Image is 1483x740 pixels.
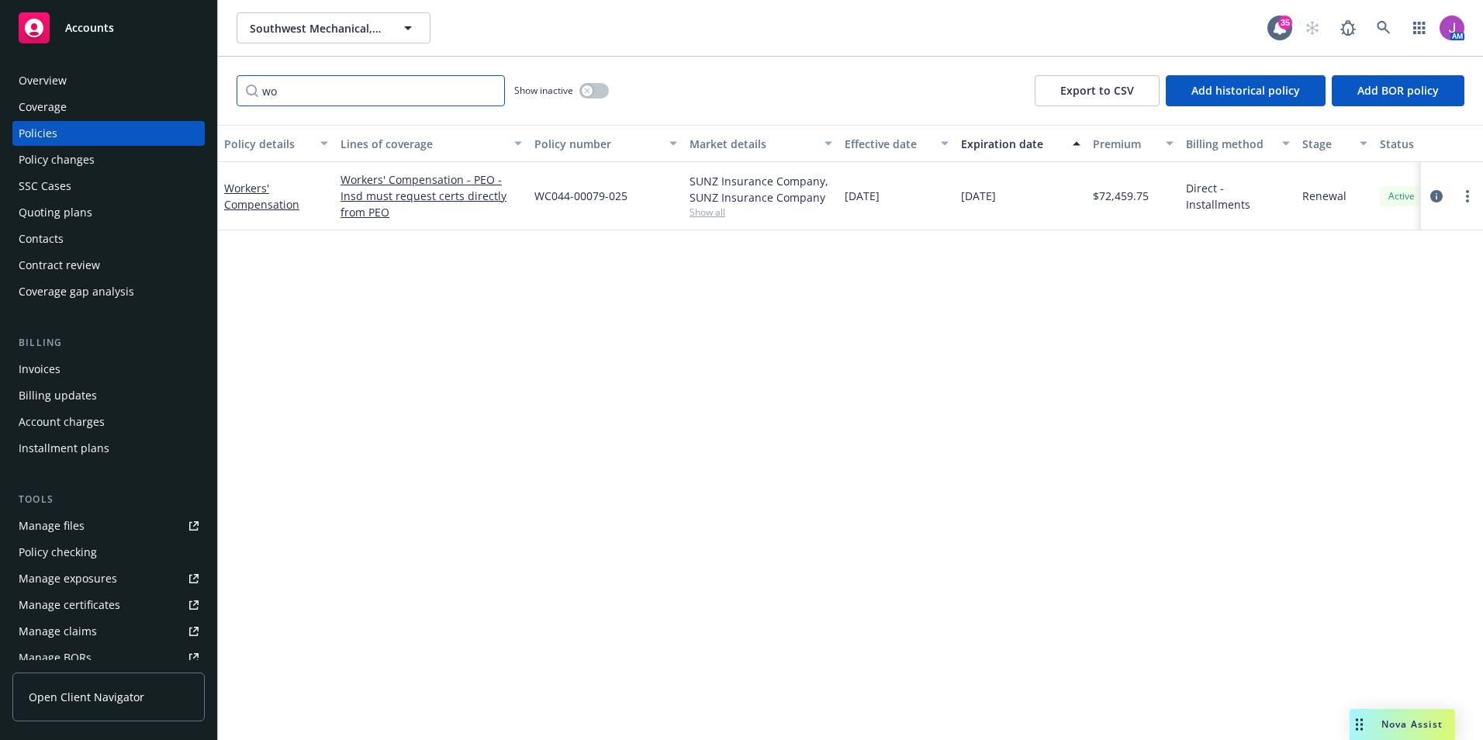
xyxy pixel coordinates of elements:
button: Stage [1296,125,1374,162]
div: Policy number [534,136,660,152]
a: Switch app [1404,12,1435,43]
div: 35 [1278,16,1292,29]
div: Contract review [19,253,100,278]
a: Billing updates [12,383,205,408]
button: Policy details [218,125,334,162]
span: Direct - Installments [1186,180,1290,213]
a: Manage certificates [12,593,205,617]
span: $72,459.75 [1093,188,1149,204]
a: Policies [12,121,205,146]
div: Billing updates [19,383,97,408]
div: Coverage gap analysis [19,279,134,304]
button: Southwest Mechanical, Inc. [237,12,430,43]
span: WC044-00079-025 [534,188,627,204]
a: Search [1368,12,1399,43]
div: Market details [690,136,815,152]
input: Filter by keyword... [237,75,505,106]
a: circleInformation [1427,187,1446,206]
a: Policy changes [12,147,205,172]
a: Invoices [12,357,205,382]
div: Billing method [1186,136,1273,152]
button: Policy number [528,125,683,162]
span: Southwest Mechanical, Inc. [250,20,384,36]
span: [DATE] [961,188,996,204]
div: Manage BORs [19,645,92,670]
div: Drag to move [1350,709,1369,740]
div: Quoting plans [19,200,92,225]
a: more [1458,187,1477,206]
div: Lines of coverage [341,136,505,152]
a: Coverage [12,95,205,119]
button: Expiration date [955,125,1087,162]
div: Policy changes [19,147,95,172]
span: Nova Assist [1381,718,1443,731]
a: Contacts [12,226,205,251]
a: Manage exposures [12,566,205,591]
button: Export to CSV [1035,75,1160,106]
a: Quoting plans [12,200,205,225]
button: Add BOR policy [1332,75,1464,106]
a: Workers' Compensation - PEO - Insd must request certs directly from PEO [341,171,522,220]
div: SUNZ Insurance Company, SUNZ Insurance Company [690,173,832,206]
button: Premium [1087,125,1180,162]
span: [DATE] [845,188,880,204]
span: Show all [690,206,832,219]
div: Stage [1302,136,1350,152]
a: Workers' Compensation [224,181,299,212]
button: Billing method [1180,125,1296,162]
button: Market details [683,125,838,162]
a: Start snowing [1297,12,1328,43]
button: Nova Assist [1350,709,1455,740]
a: Account charges [12,410,205,434]
a: Accounts [12,6,205,50]
div: Invoices [19,357,60,382]
a: Report a Bug [1333,12,1364,43]
div: Overview [19,68,67,93]
span: Add historical policy [1191,83,1300,98]
a: Contract review [12,253,205,278]
a: Manage claims [12,619,205,644]
div: Expiration date [961,136,1063,152]
a: Overview [12,68,205,93]
a: SSC Cases [12,174,205,199]
div: Policy details [224,136,311,152]
div: Tools [12,492,205,507]
a: Policy checking [12,540,205,565]
span: Export to CSV [1060,83,1134,98]
span: Show inactive [514,84,573,97]
span: Add BOR policy [1357,83,1439,98]
a: Manage files [12,514,205,538]
img: photo [1440,16,1464,40]
div: Policies [19,121,57,146]
div: Account charges [19,410,105,434]
div: Coverage [19,95,67,119]
span: Active [1386,189,1417,203]
a: Coverage gap analysis [12,279,205,304]
div: Billing [12,335,205,351]
a: Installment plans [12,436,205,461]
div: Status [1380,136,1474,152]
span: Renewal [1302,188,1346,204]
div: Premium [1093,136,1156,152]
div: Installment plans [19,436,109,461]
div: Manage exposures [19,566,117,591]
div: Contacts [19,226,64,251]
div: Manage certificates [19,593,120,617]
div: SSC Cases [19,174,71,199]
div: Effective date [845,136,932,152]
button: Lines of coverage [334,125,528,162]
div: Manage claims [19,619,97,644]
button: Add historical policy [1166,75,1326,106]
a: Manage BORs [12,645,205,670]
div: Policy checking [19,540,97,565]
span: Open Client Navigator [29,689,144,705]
span: Accounts [65,22,114,34]
div: Manage files [19,514,85,538]
button: Effective date [838,125,955,162]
